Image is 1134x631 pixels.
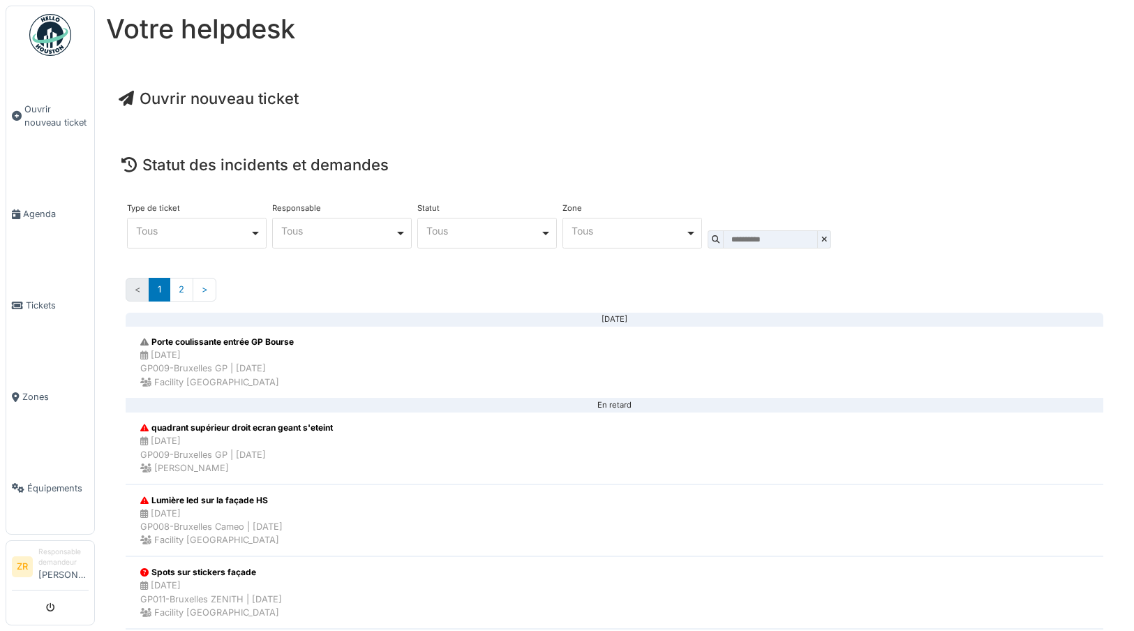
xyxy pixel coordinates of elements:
[6,260,94,351] a: Tickets
[136,227,250,235] div: Tous
[24,103,89,129] span: Ouvrir nouveau ticket
[140,422,333,434] div: quadrant supérieur droit ecran geant s'eteint
[281,227,395,235] div: Tous
[426,227,540,235] div: Tous
[137,405,1092,406] div: En retard
[140,336,294,348] div: Porte coulissante entrée GP Bourse
[126,412,1103,484] a: quadrant supérieur droit ecran geant s'eteint [DATE]GP009-Bruxelles GP | [DATE] [PERSON_NAME]
[140,434,333,475] div: [DATE] GP009-Bruxelles GP | [DATE] [PERSON_NAME]
[137,319,1092,320] div: [DATE]
[126,326,1103,399] a: Porte coulissante entrée GP Bourse [DATE]GP009-Bruxelles GP | [DATE] Facility [GEOGRAPHIC_DATA]
[38,547,89,568] div: Responsable demandeur
[140,494,283,507] div: Lumière led sur la façade HS
[26,299,89,312] span: Tickets
[140,579,282,619] div: [DATE] GP011-Bruxelles ZENITH | [DATE] Facility [GEOGRAPHIC_DATA]
[29,14,71,56] img: Badge_color-CXgf-gQk.svg
[126,484,1103,557] a: Lumière led sur la façade HS [DATE]GP008-Bruxelles Cameo | [DATE] Facility [GEOGRAPHIC_DATA]
[127,205,180,212] label: Type de ticket
[170,278,193,301] a: 2
[126,556,1103,629] a: Spots sur stickers façade [DATE]GP011-Bruxelles ZENITH | [DATE] Facility [GEOGRAPHIC_DATA]
[562,205,582,212] label: Zone
[126,278,1103,312] nav: Pages
[12,547,89,591] a: ZR Responsable demandeur[PERSON_NAME]
[6,64,94,168] a: Ouvrir nouveau ticket
[121,156,1107,174] h4: Statut des incidents et demandes
[22,390,89,403] span: Zones
[27,482,89,495] span: Équipements
[6,168,94,260] a: Agenda
[119,89,299,107] a: Ouvrir nouveau ticket
[272,205,321,212] label: Responsable
[149,278,170,301] a: 1
[140,348,294,389] div: [DATE] GP009-Bruxelles GP | [DATE] Facility [GEOGRAPHIC_DATA]
[23,207,89,221] span: Agenda
[6,351,94,443] a: Zones
[417,205,440,212] label: Statut
[193,278,216,301] a: Suivant
[572,227,685,235] div: Tous
[12,556,33,577] li: ZR
[140,507,283,547] div: [DATE] GP008-Bruxelles Cameo | [DATE] Facility [GEOGRAPHIC_DATA]
[140,566,282,579] div: Spots sur stickers façade
[6,443,94,534] a: Équipements
[38,547,89,587] li: [PERSON_NAME]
